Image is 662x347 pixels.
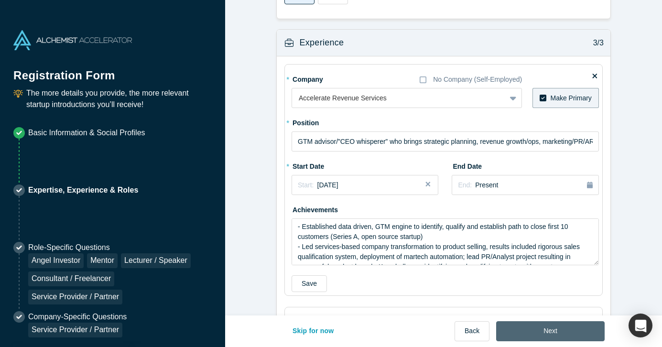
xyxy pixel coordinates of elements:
img: Alchemist Accelerator Logo [13,30,132,50]
div: Service Provider / Partner [28,323,122,337]
textarea: - Established data driven, GTM engine to identify, qualify and establish path to close first 10 c... [292,218,599,265]
button: Back [455,321,489,341]
p: Role-Specific Questions [28,242,212,253]
span: Present [475,181,498,189]
h3: Experience [300,36,344,49]
label: End Date [452,158,505,172]
label: Start Date [292,158,345,172]
div: Mentor [87,253,118,268]
p: 3/3 [588,37,604,49]
button: Start:[DATE] [292,175,438,195]
span: End: [458,181,472,189]
div: Angel Investor [28,253,84,268]
div: Consultant / Freelancer [28,271,114,286]
p: Expertise, Experience & Roles [28,184,138,196]
div: No Company (Self-Employed) [433,75,522,85]
input: Sales Manager [292,131,599,152]
label: Position [292,115,345,128]
button: Save [292,275,327,292]
button: Next [496,321,605,341]
span: Start: [298,181,314,189]
p: Basic Information & Social Profiles [28,127,145,139]
div: Make Primary [550,93,591,103]
button: End:Present [452,175,598,195]
span: [DATE] [317,181,338,189]
p: Company-Specific Questions [28,311,127,323]
label: Achievements [292,202,345,215]
label: Company [292,71,345,85]
div: Lecturer / Speaker [121,253,191,268]
div: Service Provider / Partner [28,290,122,304]
button: Skip for now [282,321,344,341]
p: The more details you provide, the more relevant startup introductions you’ll receive! [26,87,212,110]
h1: Registration Form [13,57,212,84]
button: Close [424,175,438,195]
label: Company [292,314,345,327]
